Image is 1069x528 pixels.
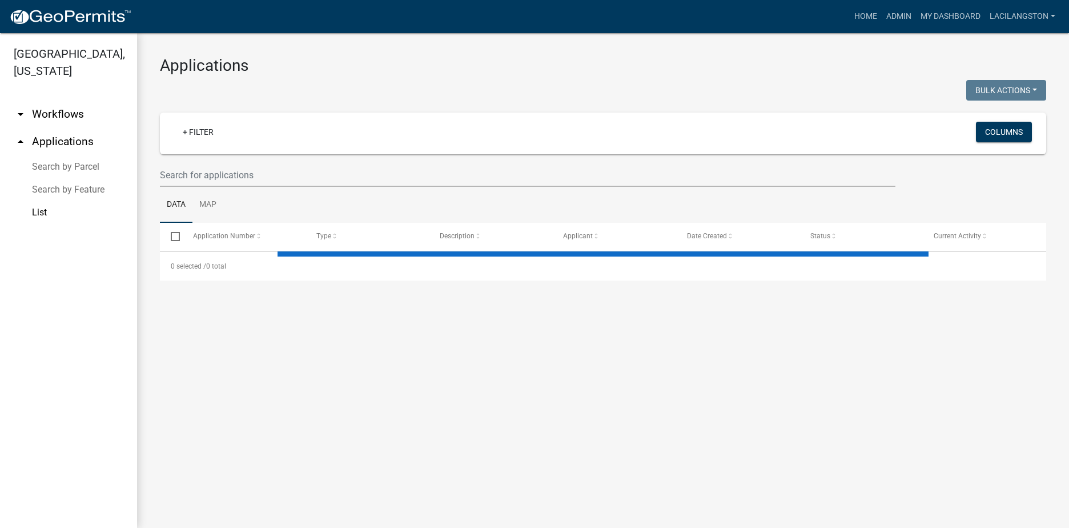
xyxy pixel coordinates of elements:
span: 0 selected / [171,262,206,270]
datatable-header-cell: Select [160,223,182,250]
datatable-header-cell: Application Number [182,223,305,250]
datatable-header-cell: Type [306,223,429,250]
input: Search for applications [160,163,895,187]
i: arrow_drop_up [14,135,27,149]
button: Bulk Actions [966,80,1046,101]
datatable-header-cell: Current Activity [923,223,1046,250]
span: Status [810,232,830,240]
datatable-header-cell: Description [429,223,552,250]
button: Columns [976,122,1032,142]
h3: Applications [160,56,1046,75]
span: Application Number [193,232,255,240]
datatable-header-cell: Applicant [552,223,676,250]
div: 0 total [160,252,1046,281]
a: LaciLangston [985,6,1060,27]
a: + Filter [174,122,223,142]
span: Applicant [563,232,593,240]
span: Description [440,232,475,240]
i: arrow_drop_down [14,107,27,121]
a: My Dashboard [916,6,985,27]
datatable-header-cell: Date Created [676,223,799,250]
datatable-header-cell: Status [799,223,923,250]
a: Admin [882,6,916,27]
a: Data [160,187,192,223]
a: Home [850,6,882,27]
span: Type [316,232,331,240]
span: Current Activity [934,232,981,240]
span: Date Created [687,232,727,240]
a: Map [192,187,223,223]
